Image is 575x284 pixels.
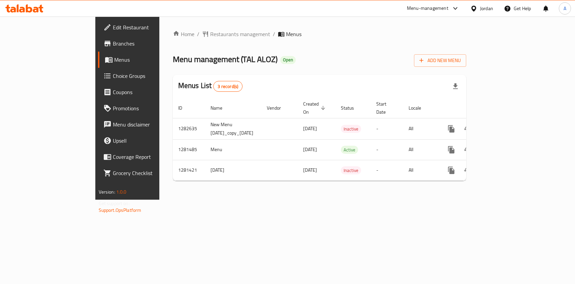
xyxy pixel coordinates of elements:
[205,118,261,139] td: New Menu [DATE]_copy_[DATE]
[371,118,403,139] td: -
[98,52,191,68] a: Menus
[113,137,186,145] span: Upsell
[98,19,191,35] a: Edit Restaurant
[173,30,467,38] nav: breadcrumb
[341,104,363,112] span: Status
[303,124,317,133] span: [DATE]
[403,160,438,180] td: All
[113,39,186,48] span: Branches
[447,78,464,94] div: Export file
[205,160,261,180] td: [DATE]
[419,56,461,65] span: Add New Menu
[178,104,191,112] span: ID
[371,139,403,160] td: -
[202,30,270,38] a: Restaurants management
[173,98,513,181] table: enhanced table
[98,100,191,116] a: Promotions
[280,57,296,63] span: Open
[459,162,476,178] button: Change Status
[99,188,115,196] span: Version:
[443,142,459,158] button: more
[116,188,127,196] span: 1.0.0
[376,100,395,116] span: Start Date
[280,56,296,64] div: Open
[341,167,361,174] span: Inactive
[113,23,186,31] span: Edit Restaurant
[98,116,191,133] a: Menu disclaimer
[99,199,130,208] span: Get support on:
[341,146,358,154] span: Active
[113,153,186,161] span: Coverage Report
[210,30,270,38] span: Restaurants management
[98,84,191,100] a: Coupons
[267,104,290,112] span: Vendor
[303,100,327,116] span: Created On
[303,145,317,154] span: [DATE]
[341,125,361,133] span: Inactive
[98,165,191,181] a: Grocery Checklist
[443,162,459,178] button: more
[403,118,438,139] td: All
[99,206,141,215] a: Support.OpsPlatform
[414,54,466,67] button: Add New Menu
[459,121,476,137] button: Change Status
[480,5,493,12] div: Jordan
[403,139,438,160] td: All
[211,104,231,112] span: Name
[341,146,358,154] div: Active
[205,139,261,160] td: Menu
[273,30,275,38] li: /
[303,166,317,174] span: [DATE]
[98,35,191,52] a: Branches
[113,72,186,80] span: Choice Groups
[114,56,186,64] span: Menus
[113,120,186,129] span: Menu disclaimer
[564,5,566,12] span: A
[197,30,199,38] li: /
[286,30,301,38] span: Menus
[407,4,448,12] div: Menu-management
[409,104,430,112] span: Locale
[173,52,278,67] span: Menu management ( TAL ALOZ )
[98,68,191,84] a: Choice Groups
[113,88,186,96] span: Coupons
[459,142,476,158] button: Change Status
[113,169,186,177] span: Grocery Checklist
[178,81,243,92] h2: Menus List
[113,104,186,112] span: Promotions
[98,133,191,149] a: Upsell
[98,149,191,165] a: Coverage Report
[213,81,243,92] div: Total records count
[214,83,242,90] span: 3 record(s)
[438,98,513,118] th: Actions
[443,121,459,137] button: more
[371,160,403,180] td: -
